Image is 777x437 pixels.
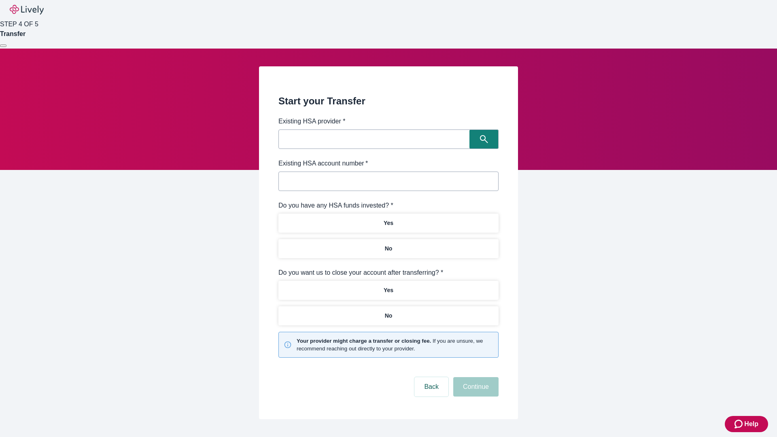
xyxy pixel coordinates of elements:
button: Yes [278,214,499,233]
small: If you are unsure, we recommend reaching out directly to your provider. [297,337,493,352]
label: Do you want us to close your account after transferring? * [278,268,443,278]
h2: Start your Transfer [278,94,499,108]
label: Do you have any HSA funds invested? * [278,201,393,210]
svg: Search icon [480,135,488,143]
input: Search input [281,134,469,145]
p: No [385,244,393,253]
label: Existing HSA account number [278,159,368,168]
p: No [385,312,393,320]
button: Search icon [469,129,499,149]
label: Existing HSA provider * [278,117,345,126]
img: Lively [10,5,44,15]
svg: Zendesk support icon [735,419,744,429]
p: Yes [384,219,393,227]
span: Help [744,419,758,429]
button: Back [414,377,448,397]
button: No [278,239,499,258]
button: No [278,306,499,325]
strong: Your provider might charge a transfer or closing fee. [297,338,431,344]
button: Zendesk support iconHelp [725,416,768,432]
button: Yes [278,281,499,300]
p: Yes [384,286,393,295]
